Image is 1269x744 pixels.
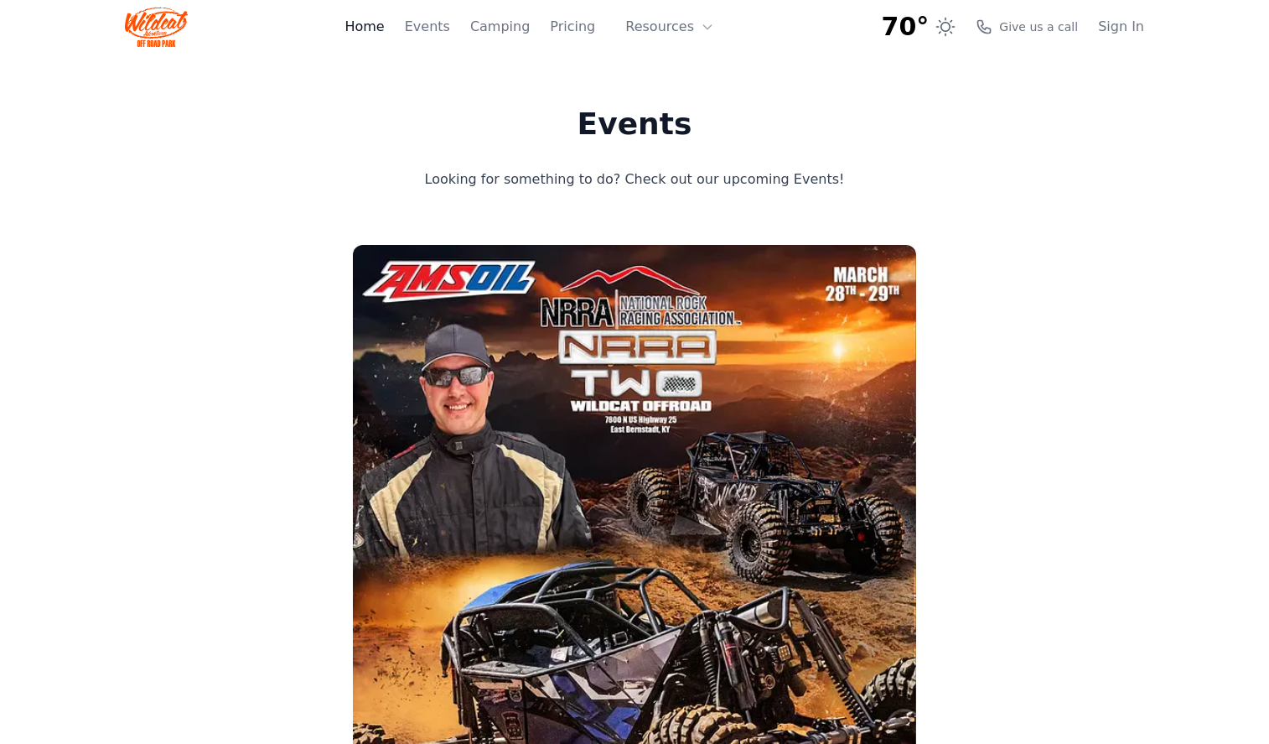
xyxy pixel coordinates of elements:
[405,17,450,37] a: Events
[976,18,1078,35] a: Give us a call
[344,17,384,37] a: Home
[125,7,188,47] img: Wildcat Logo
[357,168,912,191] p: Looking for something to do? Check out our upcoming Events!
[550,17,595,37] a: Pricing
[615,10,724,44] button: Resources
[357,107,912,141] h1: Events
[999,18,1078,35] span: Give us a call
[470,17,530,37] a: Camping
[882,12,930,42] span: 70°
[1098,17,1144,37] a: Sign In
